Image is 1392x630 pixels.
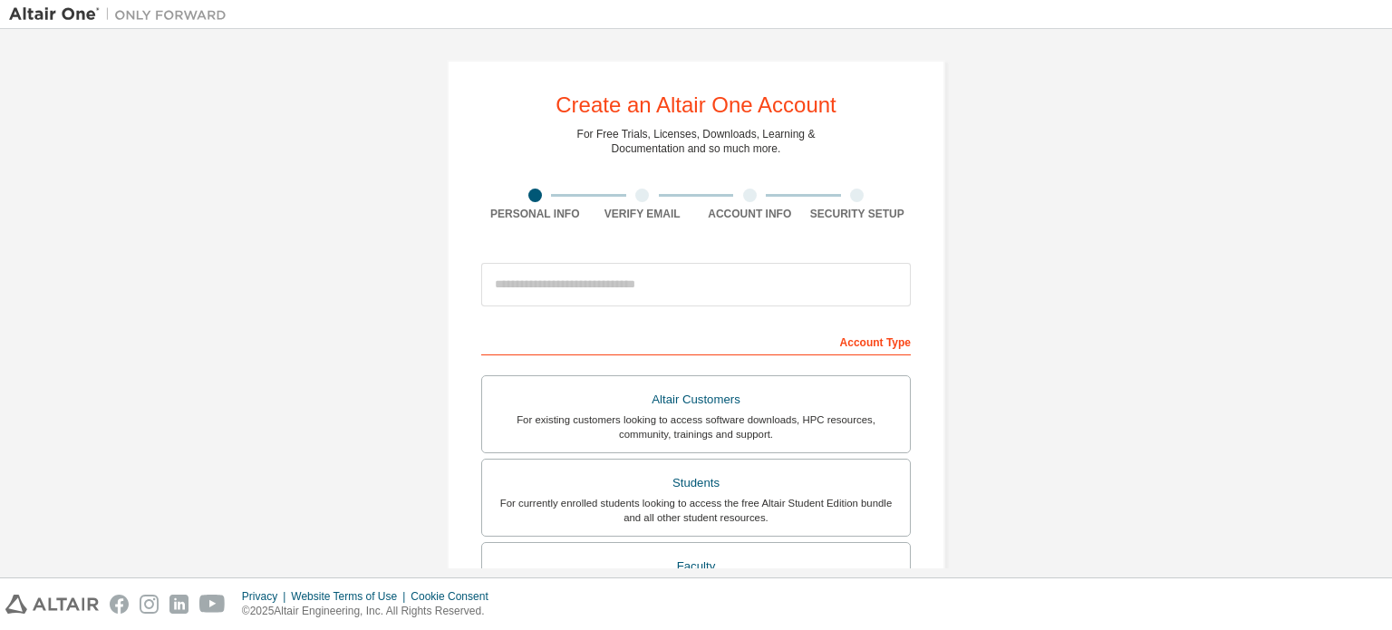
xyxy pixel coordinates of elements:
div: Verify Email [589,207,697,221]
div: Students [493,470,899,496]
div: Faculty [493,554,899,579]
img: youtube.svg [199,595,226,614]
img: linkedin.svg [169,595,188,614]
div: Cookie Consent [411,589,498,604]
div: Altair Customers [493,387,899,412]
div: Privacy [242,589,291,604]
p: © 2025 Altair Engineering, Inc. All Rights Reserved. [242,604,499,619]
div: For currently enrolled students looking to access the free Altair Student Edition bundle and all ... [493,496,899,525]
div: Create an Altair One Account [556,94,836,116]
div: Website Terms of Use [291,589,411,604]
img: altair_logo.svg [5,595,99,614]
img: facebook.svg [110,595,129,614]
img: instagram.svg [140,595,159,614]
div: Personal Info [481,207,589,221]
div: For Free Trials, Licenses, Downloads, Learning & Documentation and so much more. [577,127,816,156]
img: Altair One [9,5,236,24]
div: Account Info [696,207,804,221]
div: For existing customers looking to access software downloads, HPC resources, community, trainings ... [493,412,899,441]
div: Security Setup [804,207,912,221]
div: Account Type [481,326,911,355]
